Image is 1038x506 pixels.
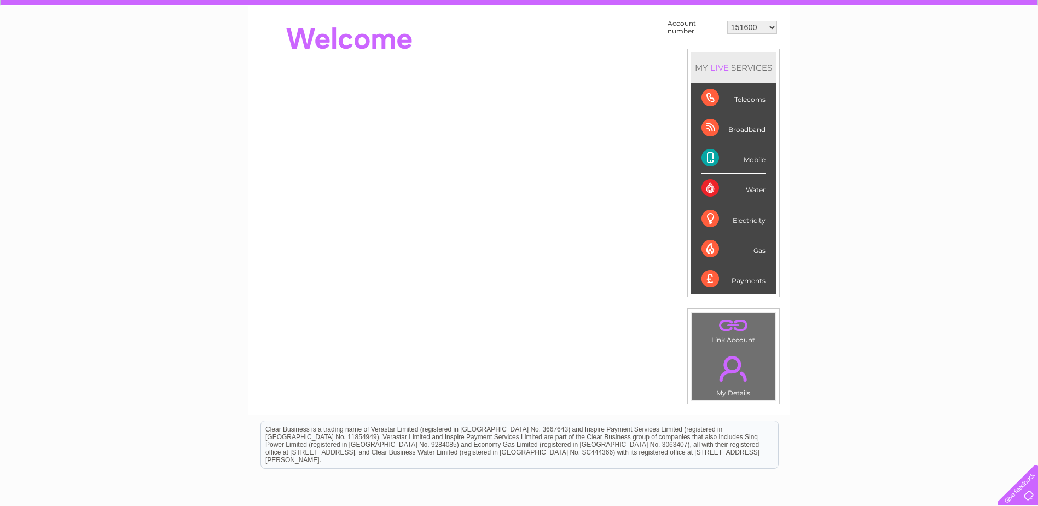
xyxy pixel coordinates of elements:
[691,347,776,400] td: My Details
[1002,47,1028,55] a: Log out
[261,6,778,53] div: Clear Business is a trading name of Verastar Limited (registered in [GEOGRAPHIC_DATA] No. 3667643...
[691,52,776,83] div: MY SERVICES
[832,5,907,19] a: 0333 014 3131
[701,264,766,294] div: Payments
[701,234,766,264] div: Gas
[701,174,766,204] div: Water
[873,47,897,55] a: Energy
[903,47,936,55] a: Telecoms
[701,113,766,143] div: Broadband
[943,47,959,55] a: Blog
[665,17,724,38] td: Account number
[691,312,776,347] td: Link Account
[708,62,731,73] div: LIVE
[701,83,766,113] div: Telecoms
[965,47,992,55] a: Contact
[36,28,92,62] img: logo.png
[701,143,766,174] div: Mobile
[694,349,773,388] a: .
[845,47,866,55] a: Water
[694,315,773,335] a: .
[701,204,766,234] div: Electricity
